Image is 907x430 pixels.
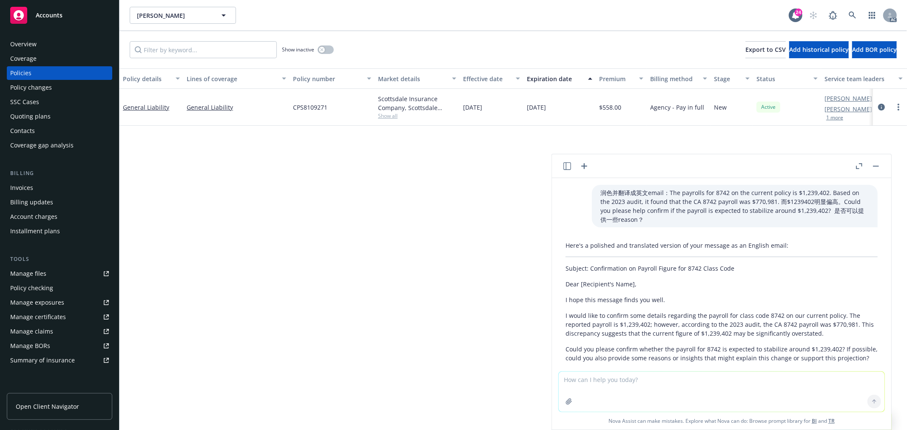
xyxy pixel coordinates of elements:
a: Manage files [7,267,112,280]
div: Billing updates [10,195,53,209]
a: Manage BORs [7,339,112,353]
a: Policies [7,66,112,80]
a: Summary of insurance [7,354,112,367]
div: Policy checking [10,281,53,295]
p: I hope this message finds you well. [566,295,878,304]
div: Policy number [293,74,362,83]
span: Accounts [36,12,63,19]
button: Effective date [460,68,523,89]
a: Coverage [7,52,112,65]
div: Lines of coverage [187,74,277,83]
div: Scottsdale Insurance Company, Scottsdale Insurance Company (Nationwide), Burns & Wilcox [378,94,456,112]
a: Contacts [7,124,112,138]
a: Switch app [864,7,881,24]
button: Export to CSV [745,41,786,58]
div: Manage exposures [10,296,64,309]
span: Show inactive [282,46,314,53]
button: Policy details [119,68,183,89]
button: Add historical policy [789,41,849,58]
div: Summary of insurance [10,354,75,367]
span: $558.00 [599,103,621,112]
a: Manage exposures [7,296,112,309]
div: Effective date [463,74,511,83]
div: Manage BORs [10,339,50,353]
div: Account charges [10,210,57,223]
span: CPS8109271 [293,103,327,112]
span: Show all [378,112,456,119]
div: Billing method [650,74,698,83]
a: BI [812,417,817,424]
button: Status [753,68,821,89]
p: Subject: Confirmation on Payroll Figure for 8742 Class Code [566,264,878,273]
a: General Liability [123,103,169,111]
div: Policy changes [10,81,52,94]
a: Start snowing [805,7,822,24]
span: Export to CSV [745,45,786,54]
div: Coverage gap analysis [10,139,74,152]
span: Active [760,103,777,111]
a: Policy changes [7,81,112,94]
div: Status [756,74,808,83]
button: Service team leaders [821,68,906,89]
span: [DATE] [463,103,482,112]
div: Expiration date [527,74,583,83]
p: Here's a polished and translated version of your message as an English email: [566,241,878,250]
a: circleInformation [876,102,887,112]
button: Premium [596,68,647,89]
button: Stage [711,68,753,89]
a: Policy checking [7,281,112,295]
div: SSC Cases [10,95,39,109]
a: Report a Bug [825,7,842,24]
span: [DATE] [527,103,546,112]
span: Add BOR policy [852,45,897,54]
span: Open Client Navigator [16,402,79,411]
a: more [893,102,904,112]
button: Expiration date [523,68,596,89]
a: Account charges [7,210,112,223]
div: Premium [599,74,634,83]
span: Agency - Pay in full [650,103,704,112]
div: Policy details [123,74,171,83]
p: 润色并翻译成英文email：The payrolls for 8742 on the current policy is $1,239,402. Based on the 2023 audit,... [600,188,869,224]
div: 24 [795,8,802,16]
p: I would like to confirm some details regarding the payroll for class code 8742 on our current pol... [566,311,878,338]
a: [PERSON_NAME] [825,94,872,103]
span: Add historical policy [789,45,849,54]
div: Manage claims [10,325,53,338]
div: Analytics hub [7,384,112,393]
button: Policy number [290,68,375,89]
button: Lines of coverage [183,68,290,89]
div: Coverage [10,52,37,65]
a: TR [828,417,835,424]
button: Add BOR policy [852,41,897,58]
a: Manage certificates [7,310,112,324]
div: Manage files [10,267,46,280]
a: General Liability [187,103,286,112]
button: [PERSON_NAME] [130,7,236,24]
a: SSC Cases [7,95,112,109]
a: [PERSON_NAME] [825,105,872,113]
div: Stage [714,74,740,83]
p: Dear [Recipient's Name], [566,280,878,289]
div: Service team leaders [825,74,893,83]
button: Billing method [647,68,711,89]
a: Overview [7,37,112,51]
a: Billing updates [7,195,112,209]
span: New [714,103,727,112]
p: Thank you for your assistance. [566,369,878,378]
span: Nova Assist can make mistakes. Explore what Nova can do: Browse prompt library for and [555,412,888,430]
div: Invoices [10,181,33,195]
div: Billing [7,169,112,178]
div: Contacts [10,124,35,138]
a: Accounts [7,3,112,27]
a: Manage claims [7,325,112,338]
div: Policies [10,66,31,80]
div: Quoting plans [10,110,51,123]
p: Could you please confirm whether the payroll for 8742 is expected to stabilize around $1,239,402?... [566,345,878,362]
input: Filter by keyword... [130,41,277,58]
div: Overview [10,37,37,51]
a: Invoices [7,181,112,195]
span: [PERSON_NAME] [137,11,210,20]
div: Tools [7,255,112,263]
